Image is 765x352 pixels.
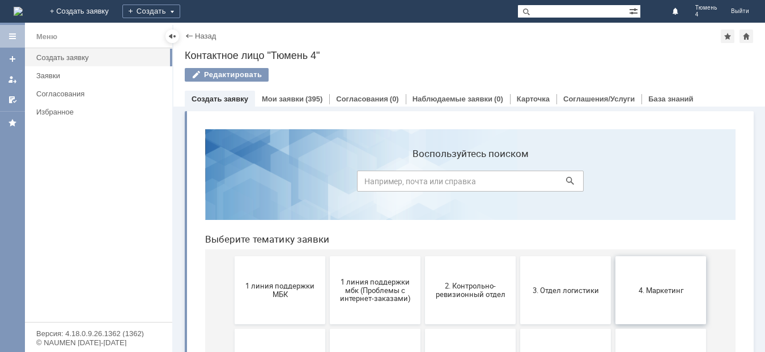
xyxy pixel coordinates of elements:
[3,91,22,109] a: Мои согласования
[648,95,693,103] a: База знаний
[563,95,635,103] a: Соглашения/Услуги
[419,136,510,204] button: 4. Маркетинг
[695,5,717,11] span: Тюмень
[39,281,129,349] button: Бухгалтерия (для мбк)
[390,95,399,103] div: (0)
[14,7,23,16] a: Перейти на домашнюю страницу
[324,136,415,204] button: 3. Отдел логистики
[195,32,216,40] a: Назад
[36,30,57,44] div: Меню
[42,234,126,251] span: 5. Административно-хозяйственный отдел
[192,95,248,103] a: Создать заявку
[137,311,221,319] span: Отдел ИТ (1С)
[229,136,320,204] button: 2. Контрольно-ревизионный отдел
[232,238,316,247] span: 7. Служба безопасности
[721,29,734,43] div: Добавить в избранное
[36,330,161,337] div: Версия: 4.18.0.9.26.1362 (1362)
[165,29,179,43] div: Скрыть меню
[629,5,640,16] span: Расширенный поиск
[324,209,415,277] button: 8. Отдел качества
[328,238,411,247] span: 8. Отдел качества
[336,95,388,103] a: Согласования
[32,67,170,84] a: Заявки
[517,95,550,103] a: Карточка
[185,50,754,61] div: Контактное лицо "Тюмень 4"
[328,166,411,174] span: 3. Отдел логистики
[328,311,411,319] span: Отдел-ИТ (Офис)
[122,5,180,18] div: Создать
[229,281,320,349] button: Отдел-ИТ (Битрикс24 и CRM)
[137,238,221,247] span: 6. Закупки
[3,50,22,68] a: Создать заявку
[305,95,322,103] div: (395)
[14,7,23,16] img: logo
[134,136,224,204] button: 1 линия поддержки мбк (Проблемы с интернет-заказами)
[695,11,717,18] span: 4
[137,157,221,183] span: 1 линия поддержки мбк (Проблемы с интернет-заказами)
[42,311,126,319] span: Бухгалтерия (для мбк)
[232,162,316,179] span: 2. Контрольно-ревизионный отдел
[39,136,129,204] button: 1 линия поддержки МБК
[423,234,507,251] span: 9. Отдел-ИТ (Для МБК и Пекарни)
[423,311,507,319] span: Финансовый отдел
[232,307,316,324] span: Отдел-ИТ (Битрикс24 и CRM)
[36,108,153,116] div: Избранное
[262,95,304,103] a: Мои заявки
[229,209,320,277] button: 7. Служба безопасности
[134,281,224,349] button: Отдел ИТ (1С)
[36,339,161,346] div: © NAUMEN [DATE]-[DATE]
[494,95,503,103] div: (0)
[9,113,539,125] header: Выберите тематику заявки
[413,95,492,103] a: Наблюдаемые заявки
[161,50,388,71] input: Например, почта или справка
[161,28,388,39] label: Воспользуйтесь поиском
[32,49,170,66] a: Создать заявку
[423,166,507,174] span: 4. Маркетинг
[36,90,165,98] div: Согласования
[134,209,224,277] button: 6. Закупки
[42,162,126,179] span: 1 линия поддержки МБК
[739,29,753,43] div: Сделать домашней страницей
[3,70,22,88] a: Мои заявки
[36,71,165,80] div: Заявки
[39,209,129,277] button: 5. Административно-хозяйственный отдел
[324,281,415,349] button: Отдел-ИТ (Офис)
[32,85,170,103] a: Согласования
[419,281,510,349] button: Финансовый отдел
[419,209,510,277] button: 9. Отдел-ИТ (Для МБК и Пекарни)
[36,53,165,62] div: Создать заявку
